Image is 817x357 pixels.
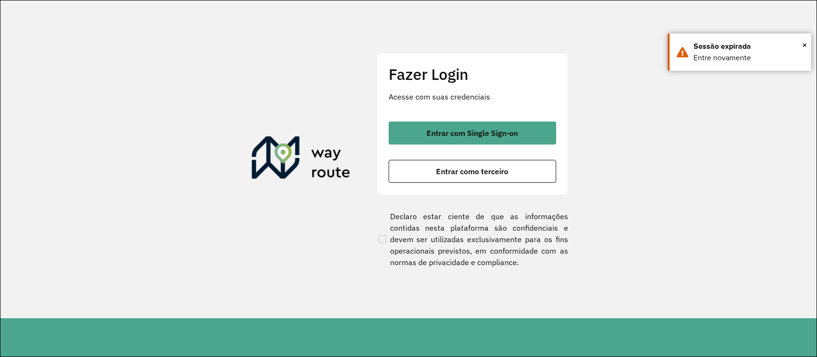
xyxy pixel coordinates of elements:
[694,41,804,52] div: Sessão expirada
[389,65,556,83] h2: Fazer Login
[426,129,518,137] span: Entrar com Single Sign-on
[389,122,556,145] button: button
[377,211,568,268] label: Declaro estar ciente de que as informações contidas nesta plataforma são confidenciais e devem se...
[436,167,508,175] span: Entrar como terceiro
[389,91,556,102] p: Acesse com suas credenciais
[802,38,807,52] button: Close
[389,160,556,183] button: button
[802,38,807,52] span: ×
[694,52,804,64] div: Entre novamente
[252,136,350,182] img: Roteirizador AmbevTech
